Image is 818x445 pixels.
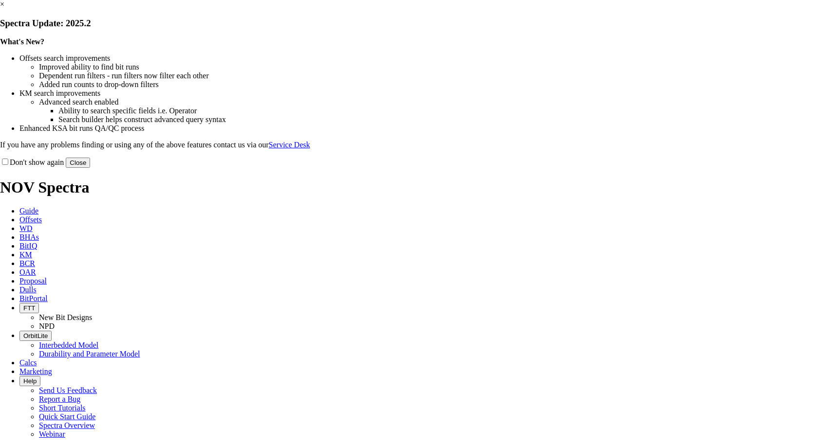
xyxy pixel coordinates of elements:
[39,98,818,107] li: Advanced search enabled
[19,285,37,294] span: Dulls
[269,141,310,149] a: Service Desk
[19,224,33,232] span: WD
[19,277,47,285] span: Proposal
[19,233,39,241] span: BHAs
[19,250,32,259] span: KM
[39,350,140,358] a: Durability and Parameter Model
[19,54,818,63] li: Offsets search improvements
[19,358,37,367] span: Calcs
[19,259,35,267] span: BCR
[19,215,42,224] span: Offsets
[23,377,37,385] span: Help
[19,268,36,276] span: OAR
[39,395,80,403] a: Report a Bug
[39,313,92,321] a: New Bit Designs
[19,89,818,98] li: KM search improvements
[19,367,52,375] span: Marketing
[19,242,37,250] span: BitIQ
[39,430,65,438] a: Webinar
[23,332,48,339] span: OrbitLite
[19,124,818,133] li: Enhanced KSA bit runs QA/QC process
[39,421,95,429] a: Spectra Overview
[19,294,48,303] span: BitPortal
[39,63,818,71] li: Improved ability to find bit runs
[39,322,55,330] a: NPD
[19,207,38,215] span: Guide
[39,404,86,412] a: Short Tutorials
[39,412,95,421] a: Quick Start Guide
[58,107,818,115] li: Ability to search specific fields i.e. Operator
[2,159,8,165] input: Don't show again
[39,80,818,89] li: Added run counts to drop-down filters
[58,115,818,124] li: Search builder helps construct advanced query syntax
[39,386,97,394] a: Send Us Feedback
[39,341,98,349] a: Interbedded Model
[66,158,90,168] button: Close
[39,71,818,80] li: Dependent run filters - run filters now filter each other
[23,304,35,312] span: FTT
